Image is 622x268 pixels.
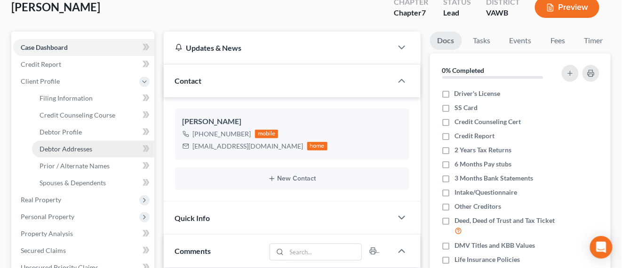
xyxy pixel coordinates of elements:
[40,179,106,187] span: Spouses & Dependents
[32,124,154,141] a: Debtor Profile
[455,89,501,98] span: Driver's License
[175,213,210,222] span: Quick Info
[21,60,61,68] span: Credit Report
[455,241,535,250] span: DMV Titles and KBB Values
[455,173,533,183] span: 3 Months Bank Statements
[455,188,517,197] span: Intake/Questionnaire
[32,90,154,107] a: Filing Information
[21,246,66,254] span: Secured Claims
[32,174,154,191] a: Spouses & Dependents
[466,32,498,50] a: Tasks
[40,145,92,153] span: Debtor Addresses
[175,76,202,85] span: Contact
[307,142,328,150] div: home
[577,32,611,50] a: Timer
[193,142,303,151] div: [EMAIL_ADDRESS][DOMAIN_NAME]
[32,107,154,124] a: Credit Counseling Course
[21,43,68,51] span: Case Dashboard
[455,131,494,141] span: Credit Report
[21,229,73,237] span: Property Analysis
[183,116,402,127] div: [PERSON_NAME]
[442,66,485,74] strong: 0% Completed
[502,32,539,50] a: Events
[40,128,82,136] span: Debtor Profile
[455,202,501,211] span: Other Creditors
[13,56,154,73] a: Credit Report
[430,32,462,50] a: Docs
[255,130,279,138] div: mobile
[40,162,110,170] span: Prior / Alternate Names
[21,77,60,85] span: Client Profile
[32,158,154,174] a: Prior / Alternate Names
[21,196,61,204] span: Real Property
[13,39,154,56] a: Case Dashboard
[193,129,251,139] div: [PHONE_NUMBER]
[590,236,613,259] div: Open Intercom Messenger
[443,8,471,18] div: Lead
[32,141,154,158] a: Debtor Addresses
[175,246,211,255] span: Comments
[455,216,555,225] span: Deed, Deed of Trust and Tax Ticket
[40,94,93,102] span: Filing Information
[455,145,511,155] span: 2 Years Tax Returns
[455,117,521,126] span: Credit Counseling Cert
[13,242,154,259] a: Secured Claims
[486,8,520,18] div: VAWB
[287,244,361,260] input: Search...
[455,159,511,169] span: 6 Months Pay stubs
[175,43,381,53] div: Updates & News
[21,213,74,221] span: Personal Property
[455,255,520,264] span: Life Insurance Policies
[183,175,402,182] button: New Contact
[422,8,426,17] span: 7
[394,8,428,18] div: Chapter
[13,225,154,242] a: Property Analysis
[543,32,573,50] a: Fees
[455,103,478,112] span: SS Card
[40,111,115,119] span: Credit Counseling Course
